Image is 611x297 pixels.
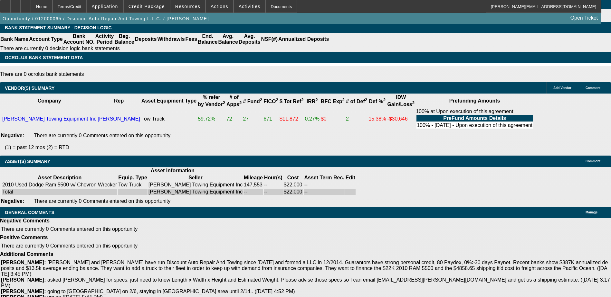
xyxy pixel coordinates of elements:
[305,108,320,130] td: 0.27%
[365,97,367,102] sup: 2
[1,289,46,294] b: [PERSON_NAME]:
[264,189,283,195] td: --
[87,0,123,13] button: Application
[346,108,368,130] td: 2
[5,85,54,91] span: VENDOR(S) SUMMARY
[586,211,597,214] span: Manage
[283,189,303,195] td: $22,000
[157,33,185,45] th: Withdrawls
[185,33,197,45] th: Fees
[416,122,533,129] td: 100% - [DATE] - Upon execution of this agreement
[243,189,263,195] td: --
[280,99,304,104] b: $ Tot Ref
[197,33,218,45] th: End. Balance
[151,168,195,173] b: Asset Information
[38,175,81,180] b: Asset Description
[243,182,263,188] td: 147,553
[218,33,238,45] th: Avg. Balance
[211,4,228,9] span: Actions
[307,99,318,104] b: IRR
[342,97,345,102] sup: 2
[383,97,386,102] sup: 2
[304,189,345,195] td: --
[5,159,50,164] span: ASSET(S) SUMMARY
[5,25,112,30] span: Bank Statement Summary - Decision Logic
[1,133,24,138] b: Negative:
[321,99,345,104] b: BFC Exp
[234,0,265,13] button: Activities
[124,0,170,13] button: Credit Package
[1,226,138,232] span: There are currently 0 Comments entered on this opportunity
[98,116,140,122] a: [PERSON_NAME]
[239,4,261,9] span: Activities
[114,98,124,104] b: Rep
[226,108,242,130] td: 72
[91,4,118,9] span: Application
[263,108,279,130] td: 671
[2,182,117,188] div: 2010 Used Dodge Ram 5500 w/ Chevron Wrecker
[1,277,610,288] span: asked [PERSON_NAME] for specs. just need to know Length x Width x Height and Estimated Weight. Pl...
[223,100,225,105] sup: 2
[118,182,147,188] td: Tow Truck
[129,4,165,9] span: Credit Package
[141,108,197,130] td: Tow Truck
[175,4,200,9] span: Resources
[2,116,96,122] a: [PERSON_NAME] Towing Equipment Inc
[443,115,506,121] b: PreFund Amounts Details
[412,100,415,105] sup: 2
[135,33,157,45] th: Deposits
[148,182,243,188] td: [PERSON_NAME] Towing Equipment Inc
[304,175,344,180] b: Asset Term Rec.
[304,175,345,181] th: Asset Term Recommendation
[553,86,571,90] span: Add Vendor
[188,175,203,180] b: Seller
[345,175,356,181] th: Edit
[586,86,600,90] span: Comment
[301,97,303,102] sup: 2
[243,99,262,104] b: # Fund
[1,260,608,277] span: [PERSON_NAME] and [PERSON_NAME] have run Discount Auto Repair And Towing since [DATE] and formed ...
[197,108,225,130] td: 59.72%
[263,99,278,104] b: FICO
[5,210,54,215] span: GENERAL COMMENTS
[304,182,345,188] td: --
[118,175,147,181] th: Equip. Type
[1,277,46,283] b: [PERSON_NAME]:
[568,13,600,23] a: Open Ticket
[29,33,63,45] th: Account Type
[2,189,117,195] div: Total
[264,182,283,188] td: --
[346,99,367,104] b: # of Def
[243,108,263,130] td: 27
[278,33,329,45] th: Annualized Deposits
[1,260,46,265] b: [PERSON_NAME]:
[449,98,500,104] b: Prefunding Amounts
[261,33,278,45] th: NSF(#)
[320,108,345,130] td: $0
[226,94,242,107] b: # of Apps
[141,98,196,104] b: Asset Equipment Type
[276,97,278,102] sup: 2
[95,33,114,45] th: Activity Period
[3,16,209,21] span: Opportunity / 012000065 / Discount Auto Repair And Towing L.L.C. / [PERSON_NAME]
[387,94,415,107] b: IDW Gain/Loss
[1,243,138,248] span: There are currently 0 Comments entered on this opportunity
[315,97,318,102] sup: 2
[198,94,225,107] b: % refer by Vendor
[369,99,386,104] b: Def %
[260,97,262,102] sup: 2
[387,108,415,130] td: -$30,646
[5,145,611,150] p: (1) = past 12 mos (2) = RTD
[287,175,299,180] b: Cost
[244,175,263,180] b: Mileage
[1,198,24,204] b: Negative:
[148,189,243,195] td: [PERSON_NAME] Towing Equipment Inc
[239,100,242,105] sup: 2
[38,98,61,104] b: Company
[368,108,386,130] td: 15.38%
[283,182,303,188] td: $22,000
[416,109,533,129] div: 100% at Upon execution of this agreement
[238,33,261,45] th: Avg. Deposits
[47,289,295,294] span: going to [GEOGRAPHIC_DATA] on 2/6, staying in [GEOGRAPHIC_DATA] area until 2/14.. ([DATE] 4:52 PM)
[114,33,134,45] th: Beg. Balance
